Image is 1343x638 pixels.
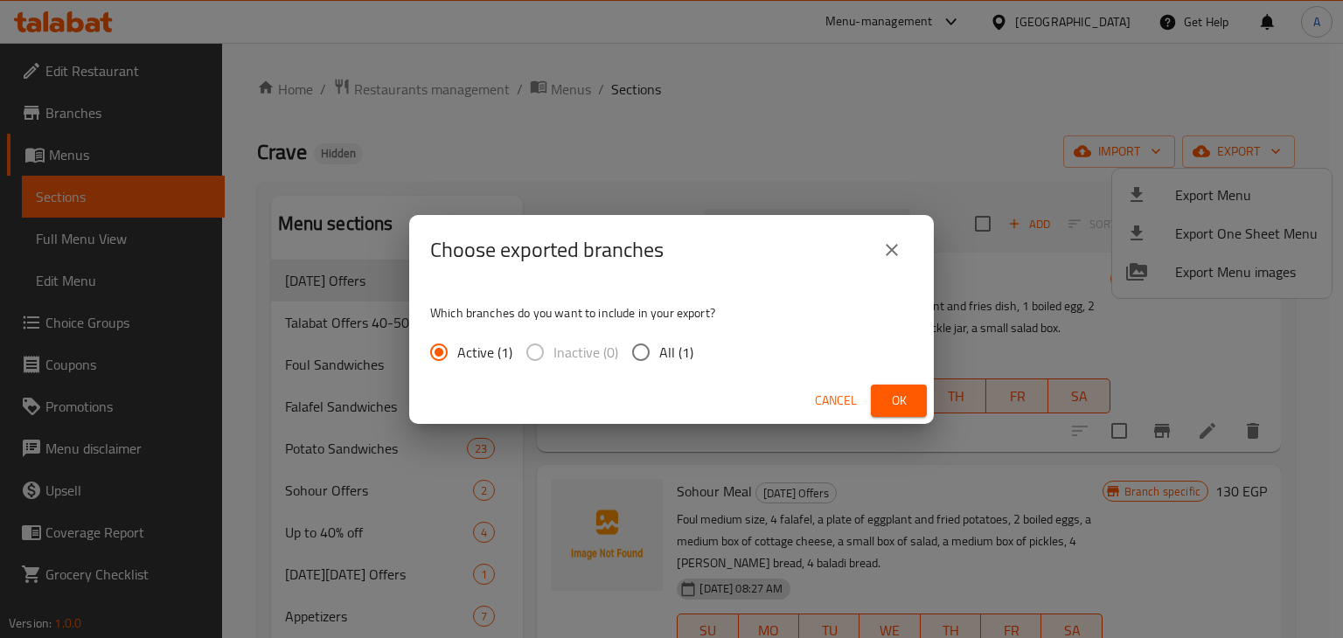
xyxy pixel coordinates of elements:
span: All (1) [659,342,693,363]
p: Which branches do you want to include in your export? [430,304,913,322]
h2: Choose exported branches [430,236,664,264]
span: Ok [885,390,913,412]
button: close [871,229,913,271]
button: Cancel [808,385,864,417]
span: Cancel [815,390,857,412]
span: Inactive (0) [553,342,618,363]
span: Active (1) [457,342,512,363]
button: Ok [871,385,927,417]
